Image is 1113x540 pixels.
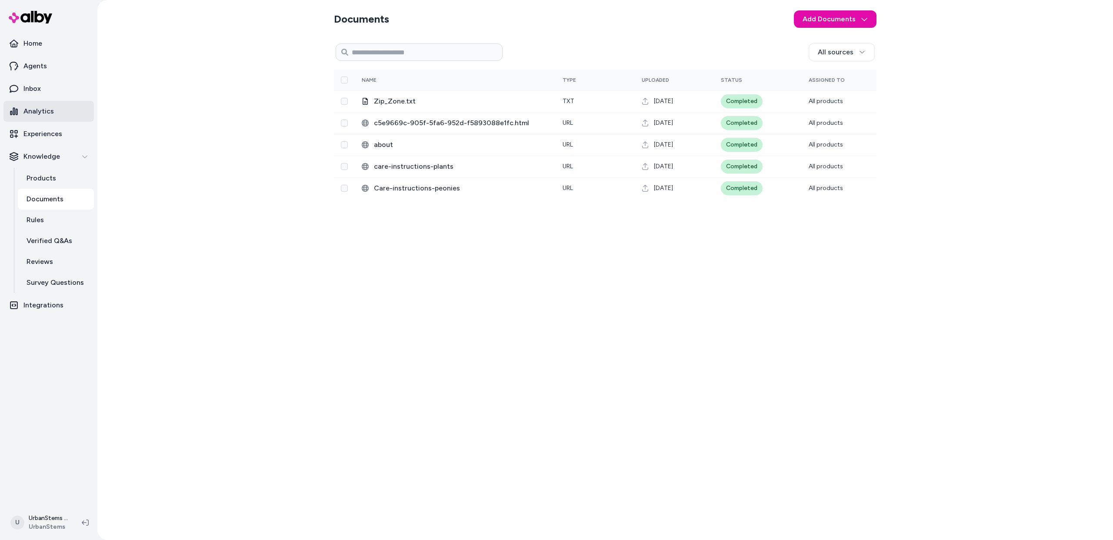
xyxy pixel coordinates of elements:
[809,97,843,105] span: All products
[9,11,52,23] img: alby Logo
[341,120,348,127] button: Select row
[29,523,68,531] span: UrbanStems
[341,163,348,170] button: Select row
[27,194,63,204] p: Documents
[563,77,576,83] span: Type
[3,56,94,77] a: Agents
[3,123,94,144] a: Experiences
[5,509,75,537] button: UUrbanStems ShopifyUrbanStems
[794,10,876,28] button: Add Documents
[374,140,549,150] span: about
[362,77,427,83] div: Name
[563,141,573,148] span: URL
[27,173,56,183] p: Products
[374,183,549,193] span: Care-instructions-peonies
[642,77,669,83] span: Uploaded
[27,257,53,267] p: Reviews
[23,38,42,49] p: Home
[18,189,94,210] a: Documents
[809,184,843,192] span: All products
[563,184,573,192] span: URL
[334,12,389,26] h2: Documents
[654,97,673,106] span: [DATE]
[654,184,673,193] span: [DATE]
[3,146,94,167] button: Knowledge
[362,140,549,150] div: about
[362,161,549,172] div: care-instructions-plants
[341,77,348,83] button: Select all
[654,119,673,127] span: [DATE]
[721,94,763,108] div: Completed
[818,47,853,57] span: All sources
[721,77,742,83] span: Status
[374,96,549,107] span: Zip_Zone.txt
[374,118,549,128] span: c5e9669c-905f-5fa6-952d-f5893088e1fc.html
[23,151,60,162] p: Knowledge
[23,61,47,71] p: Agents
[18,272,94,293] a: Survey Questions
[654,162,673,171] span: [DATE]
[29,514,68,523] p: UrbanStems Shopify
[18,251,94,272] a: Reviews
[654,140,673,149] span: [DATE]
[809,43,875,61] button: All sources
[27,215,44,225] p: Rules
[341,141,348,148] button: Select row
[27,277,84,288] p: Survey Questions
[563,163,573,170] span: URL
[10,516,24,530] span: U
[23,300,63,310] p: Integrations
[3,78,94,99] a: Inbox
[23,129,62,139] p: Experiences
[809,77,845,83] span: Assigned To
[721,160,763,173] div: Completed
[23,106,54,117] p: Analytics
[27,236,72,246] p: Verified Q&As
[721,116,763,130] div: Completed
[341,98,348,105] button: Select row
[809,141,843,148] span: All products
[721,138,763,152] div: Completed
[374,161,549,172] span: care-instructions-plants
[3,33,94,54] a: Home
[362,183,549,193] div: Care-instructions-peonies
[3,101,94,122] a: Analytics
[563,119,573,127] span: URL
[362,118,549,128] div: c5e9669c-905f-5fa6-952d-f5893088e1fc.html
[721,181,763,195] div: Completed
[809,119,843,127] span: All products
[563,97,574,105] span: txt
[18,210,94,230] a: Rules
[809,163,843,170] span: All products
[23,83,41,94] p: Inbox
[18,230,94,251] a: Verified Q&As
[3,295,94,316] a: Integrations
[341,185,348,192] button: Select row
[18,168,94,189] a: Products
[362,96,549,107] div: Zip_Zone.txt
